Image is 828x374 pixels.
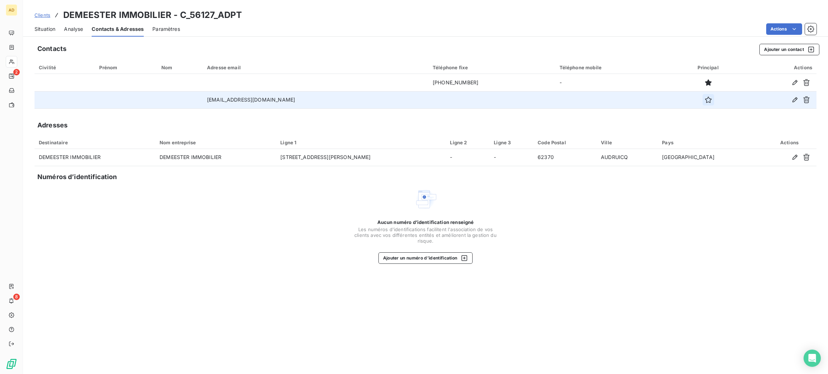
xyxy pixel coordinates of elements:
td: DEMEESTER IMMOBILIER [34,149,155,166]
span: Situation [34,25,55,33]
h5: Contacts [37,44,66,54]
td: [GEOGRAPHIC_DATA] [658,149,762,166]
div: Actions [767,140,812,145]
div: Principal [678,65,738,70]
div: Ville [601,140,653,145]
div: Ligne 3 [494,140,529,145]
div: Prénom [99,65,152,70]
td: [EMAIL_ADDRESS][DOMAIN_NAME] [203,91,428,108]
div: Ligne 1 [280,140,441,145]
h5: Adresses [37,120,68,130]
td: - [446,149,489,166]
td: AUDRUICQ [597,149,658,166]
div: Pays [662,140,758,145]
div: Téléphone mobile [560,65,670,70]
span: Clients [34,12,50,18]
td: [PHONE_NUMBER] [428,74,555,91]
h5: Numéros d’identification [37,172,117,182]
span: Paramètres [152,25,180,33]
div: Open Intercom Messenger [804,350,821,367]
div: Code Postal [538,140,592,145]
td: DEMEESTER IMMOBILIER [155,149,276,166]
div: Actions [747,65,812,70]
td: - [489,149,533,166]
div: Ligne 2 [450,140,485,145]
td: 62370 [533,149,597,166]
td: - [555,74,674,91]
div: Téléphone fixe [433,65,551,70]
span: Les numéros d'identifications facilitent l'association de vos clients avec vos différentes entité... [354,226,497,244]
img: Empty state [414,188,437,211]
td: [STREET_ADDRESS][PERSON_NAME] [276,149,446,166]
div: Adresse email [207,65,424,70]
button: Ajouter un numéro d’identification [378,252,473,264]
span: 8 [13,294,20,300]
div: AD [6,4,17,16]
div: Nom [161,65,198,70]
button: Ajouter un contact [759,44,819,55]
div: Civilité [39,65,91,70]
h3: DEMEESTER IMMOBILIER - C_56127_ADPT [63,9,242,22]
img: Logo LeanPay [6,358,17,370]
div: Nom entreprise [160,140,272,145]
div: Destinataire [39,140,151,145]
span: Contacts & Adresses [92,25,144,33]
span: Analyse [64,25,83,33]
a: Clients [34,11,50,19]
button: Actions [766,23,802,35]
span: 2 [13,69,20,75]
span: Aucun numéro d’identification renseigné [377,219,474,225]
